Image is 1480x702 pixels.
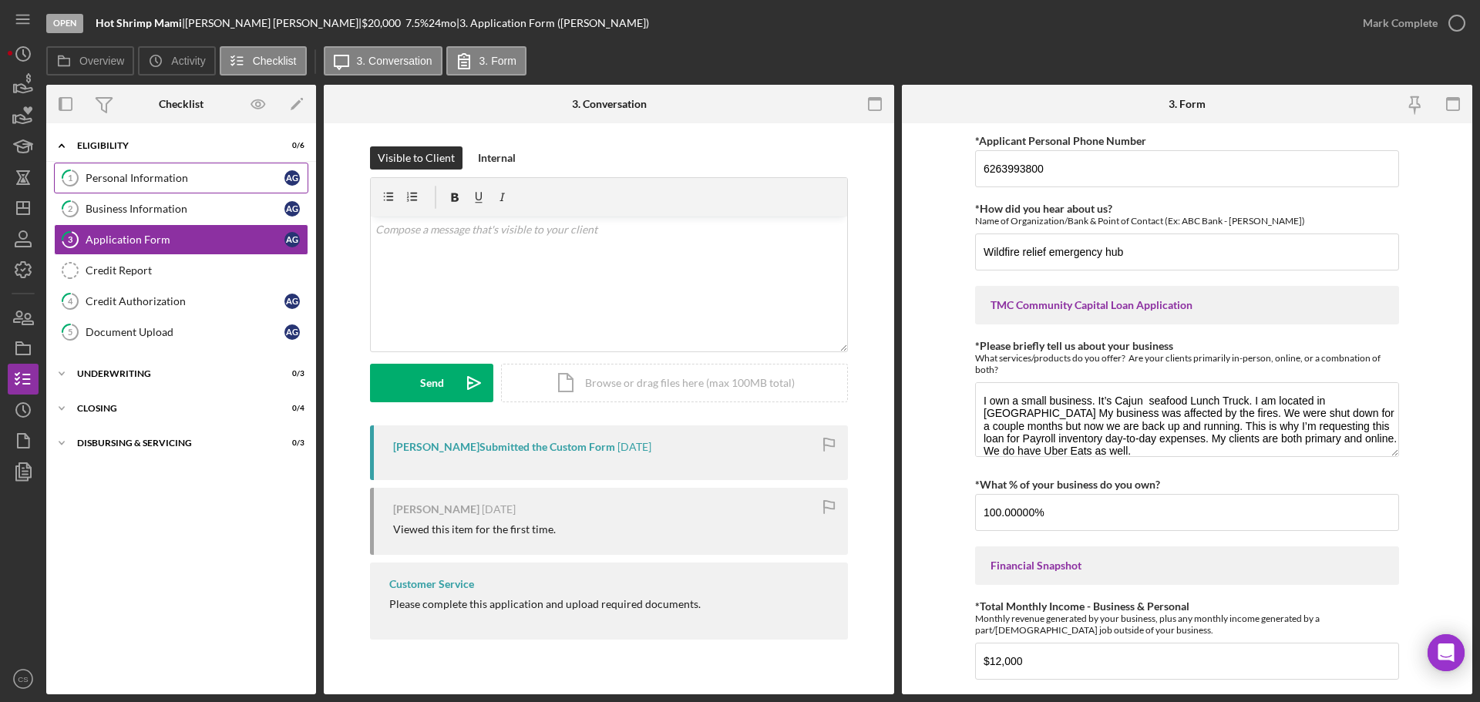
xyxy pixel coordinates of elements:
[393,503,479,516] div: [PERSON_NAME]
[86,172,284,184] div: Personal Information
[446,46,526,76] button: 3. Form
[405,17,429,29] div: 7.5 %
[77,369,266,378] div: Underwriting
[357,55,432,67] label: 3. Conversation
[378,146,455,170] div: Visible to Client
[975,134,1146,147] label: *Applicant Personal Phone Number
[277,369,304,378] div: 0 / 3
[470,146,523,170] button: Internal
[975,202,1112,215] label: *How did you hear about us?
[479,55,516,67] label: 3. Form
[86,326,284,338] div: Document Upload
[975,215,1399,227] div: Name of Organization/Bank & Point of Contact (Ex: ABC Bank - [PERSON_NAME])
[159,98,203,110] div: Checklist
[362,16,401,29] span: $20,000
[420,364,444,402] div: Send
[284,294,300,309] div: A G
[54,163,308,193] a: 1Personal InformationAG
[429,17,456,29] div: 24 mo
[975,382,1399,456] textarea: I own a small business. It’s Cajun seafood Lunch Truck. I am located in [GEOGRAPHIC_DATA] My busi...
[68,173,72,183] tspan: 1
[277,438,304,448] div: 0 / 3
[171,55,205,67] label: Activity
[975,478,1160,491] label: *What % of your business do you own?
[393,523,556,536] div: Viewed this item for the first time.
[482,503,516,516] time: 2025-08-29 20:49
[277,141,304,150] div: 0 / 6
[54,317,308,348] a: 5Document UploadAG
[975,600,1189,613] label: *Total Monthly Income - Business & Personal
[393,441,615,453] div: [PERSON_NAME] Submitted the Custom Form
[54,286,308,317] a: 4Credit AuthorizationAG
[54,193,308,224] a: 2Business InformationAG
[77,141,266,150] div: Eligibility
[975,339,1173,352] label: *Please briefly tell us about your business
[68,234,72,244] tspan: 3
[68,203,72,213] tspan: 2
[79,55,124,67] label: Overview
[284,170,300,186] div: A G
[86,295,284,307] div: Credit Authorization
[18,675,28,684] text: CS
[68,327,72,337] tspan: 5
[86,203,284,215] div: Business Information
[284,324,300,340] div: A G
[478,146,516,170] div: Internal
[77,438,266,448] div: Disbursing & Servicing
[220,46,307,76] button: Checklist
[1428,634,1465,671] div: Open Intercom Messenger
[284,232,300,247] div: A G
[370,146,462,170] button: Visible to Client
[1347,8,1472,39] button: Mark Complete
[370,364,493,402] button: Send
[77,404,266,413] div: Closing
[46,14,83,33] div: Open
[96,17,185,29] div: |
[8,663,39,694] button: CS
[46,46,134,76] button: Overview
[389,578,474,590] div: Customer Service
[389,598,701,610] div: Please complete this application and upload required documents.
[54,255,308,286] a: Credit Report
[54,224,308,255] a: 3Application FormAG
[324,46,442,76] button: 3. Conversation
[572,98,647,110] div: 3. Conversation
[991,559,1384,572] div: Financial Snapshot
[185,17,362,29] div: [PERSON_NAME] [PERSON_NAME] |
[277,404,304,413] div: 0 / 4
[1169,98,1206,110] div: 3. Form
[975,352,1399,375] div: What services/products do you offer? Are your clients primarily in-person, online, or a combnatio...
[975,613,1399,636] div: Monthly revenue generated by your business, plus any monthly income generated by a part/[DEMOGRAP...
[617,441,651,453] time: 2025-08-29 20:52
[991,299,1384,311] div: TMC Community Capital Loan Application
[68,296,73,306] tspan: 4
[284,201,300,217] div: A G
[456,17,649,29] div: | 3. Application Form ([PERSON_NAME])
[1363,8,1438,39] div: Mark Complete
[138,46,215,76] button: Activity
[86,233,284,246] div: Application Form
[253,55,297,67] label: Checklist
[86,264,308,277] div: Credit Report
[96,16,182,29] b: Hot Shrimp Mami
